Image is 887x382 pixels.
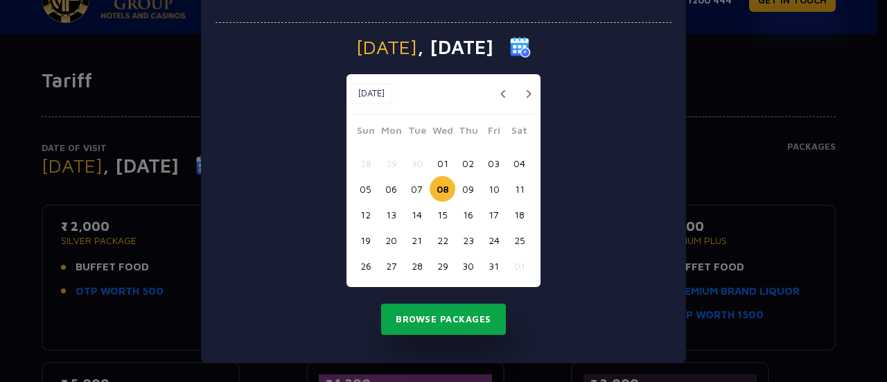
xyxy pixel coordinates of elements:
button: 03 [481,150,507,176]
span: Sun [353,123,378,142]
button: 06 [378,176,404,202]
button: 29 [378,150,404,176]
button: 05 [353,176,378,202]
button: 21 [404,227,430,253]
button: 23 [455,227,481,253]
img: calender icon [510,37,531,58]
button: 26 [353,253,378,279]
span: Wed [430,123,455,142]
span: Mon [378,123,404,142]
button: 08 [430,176,455,202]
button: 04 [507,150,532,176]
button: 14 [404,202,430,227]
button: 09 [455,176,481,202]
button: 30 [404,150,430,176]
button: 10 [481,176,507,202]
button: 02 [455,150,481,176]
button: 31 [481,253,507,279]
button: 22 [430,227,455,253]
button: 13 [378,202,404,227]
button: 20 [378,227,404,253]
button: 07 [404,176,430,202]
span: Tue [404,123,430,142]
button: 11 [507,176,532,202]
span: Fri [481,123,507,142]
button: 18 [507,202,532,227]
span: Thu [455,123,481,142]
button: 01 [507,253,532,279]
button: 25 [507,227,532,253]
span: , [DATE] [417,37,493,57]
button: Browse Packages [381,304,506,336]
button: 30 [455,253,481,279]
span: Sat [507,123,532,142]
button: 16 [455,202,481,227]
button: 28 [404,253,430,279]
button: 24 [481,227,507,253]
button: 29 [430,253,455,279]
button: 12 [353,202,378,227]
button: [DATE] [350,83,392,104]
span: [DATE] [356,37,417,57]
button: 27 [378,253,404,279]
button: 17 [481,202,507,227]
button: 01 [430,150,455,176]
button: 15 [430,202,455,227]
button: 28 [353,150,378,176]
button: 19 [353,227,378,253]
